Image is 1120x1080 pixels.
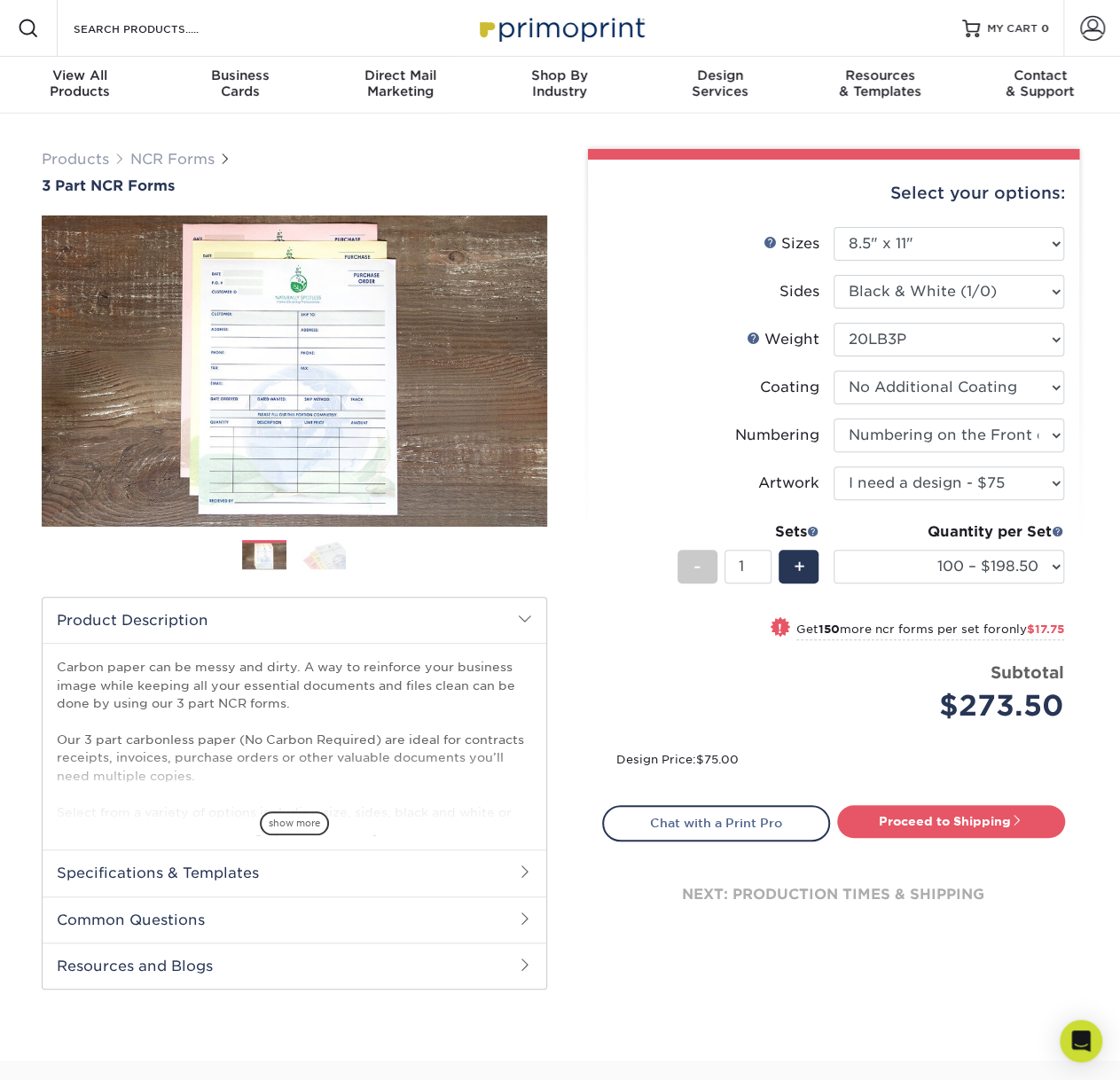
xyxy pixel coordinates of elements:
[758,473,819,494] div: Artwork
[696,753,739,766] span: $75.00
[960,67,1120,83] span: Contact
[991,662,1064,682] strong: Subtotal
[72,18,245,39] input: SEARCH PRODUCTS.....
[43,598,546,643] h2: Product Description
[960,67,1120,99] div: & Support
[43,943,546,989] h2: Resources and Blogs
[764,233,819,254] div: Sizes
[847,685,1064,727] div: $273.50
[800,67,959,99] div: & Templates
[480,57,639,113] a: Shop ByIndustry
[760,377,819,398] div: Coating
[800,57,959,113] a: Resources& Templates
[747,329,819,350] div: Weight
[480,67,639,99] div: Industry
[987,21,1038,36] span: MY CART
[602,805,830,841] a: Chat with a Print Pro
[693,553,701,580] span: -
[1060,1020,1102,1062] div: Open Intercom Messenger
[778,619,782,638] span: !
[57,658,532,875] p: Carbon paper can be messy and dirty. A way to reinforce your business image while keeping all you...
[260,811,329,835] span: show more
[160,67,319,83] span: Business
[1027,622,1064,636] span: $17.75
[616,753,739,766] small: Design Price:
[160,57,319,113] a: BusinessCards
[677,521,819,543] div: Sets
[43,896,546,943] h2: Common Questions
[1041,22,1049,35] span: 0
[42,177,175,194] span: 3 Part NCR Forms
[480,67,639,83] span: Shop By
[837,805,1065,837] a: Proceed to Shipping
[320,67,480,83] span: Direct Mail
[793,553,804,580] span: +
[130,151,215,168] a: NCR Forms
[735,425,819,446] div: Numbering
[43,849,546,896] h2: Specifications & Templates
[796,622,1064,640] small: Get more ncr forms per set for
[834,521,1064,543] div: Quantity per Set
[320,67,480,99] div: Marketing
[800,67,959,83] span: Resources
[320,57,480,113] a: Direct MailMarketing
[960,57,1120,113] a: Contact& Support
[302,539,346,570] img: NCR Forms 02
[42,177,547,194] a: 3 Part NCR Forms
[42,196,547,545] img: 3 Part NCR Forms 01
[42,151,109,168] a: Products
[1001,622,1064,636] span: only
[779,281,819,302] div: Sides
[602,160,1065,227] div: Select your options:
[640,57,800,113] a: DesignServices
[160,67,319,99] div: Cards
[640,67,800,99] div: Services
[640,67,800,83] span: Design
[602,841,1065,948] div: next: production times & shipping
[818,622,840,636] strong: 150
[472,9,649,47] img: Primoprint
[242,541,286,572] img: NCR Forms 01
